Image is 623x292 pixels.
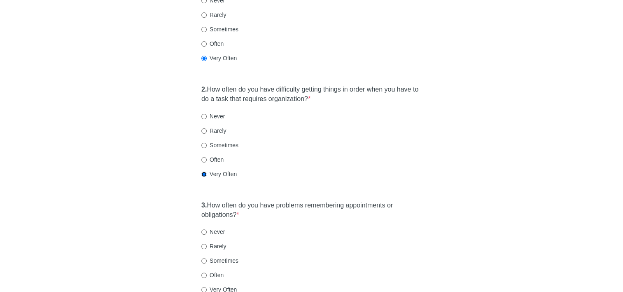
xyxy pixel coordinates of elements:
[201,114,207,119] input: Never
[201,25,238,33] label: Sometimes
[201,157,207,162] input: Often
[201,141,238,149] label: Sometimes
[201,143,207,148] input: Sometimes
[201,155,224,164] label: Often
[201,257,238,265] label: Sometimes
[201,228,225,236] label: Never
[201,258,207,264] input: Sometimes
[201,229,207,235] input: Never
[201,170,237,178] label: Very Often
[201,12,207,18] input: Rarely
[201,202,207,209] strong: 3.
[201,273,207,278] input: Often
[201,56,207,61] input: Very Often
[201,27,207,32] input: Sometimes
[201,127,226,135] label: Rarely
[201,271,224,279] label: Often
[201,41,207,47] input: Often
[201,172,207,177] input: Very Often
[201,244,207,249] input: Rarely
[201,86,207,93] strong: 2.
[201,85,422,104] label: How often do you have difficulty getting things in order when you have to do a task that requires...
[201,128,207,134] input: Rarely
[201,11,226,19] label: Rarely
[201,242,226,250] label: Rarely
[201,40,224,48] label: Often
[201,54,237,62] label: Very Often
[201,112,225,120] label: Never
[201,201,422,220] label: How often do you have problems remembering appointments or obligations?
